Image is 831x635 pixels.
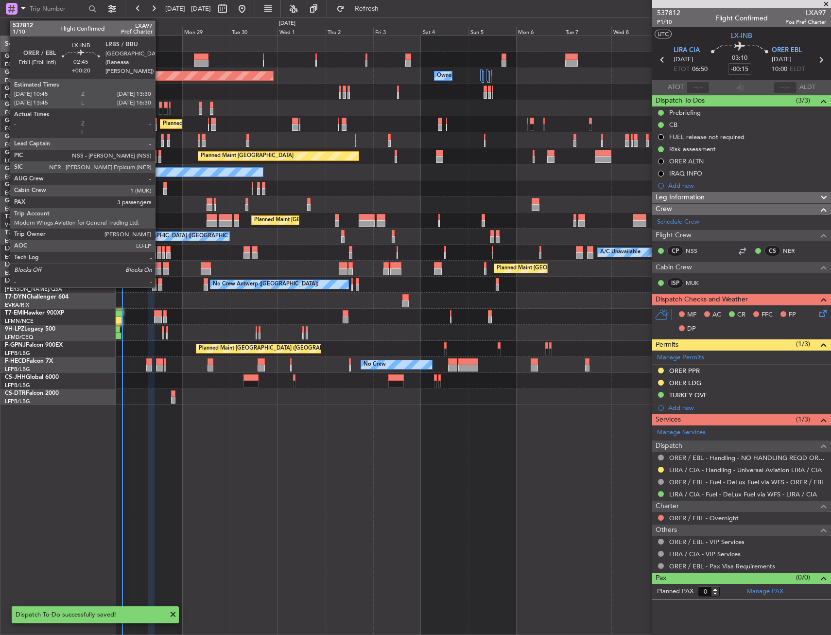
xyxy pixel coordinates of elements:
[669,562,775,570] a: ORER / EBL - Pax Visa Requirements
[692,65,708,74] span: 06:50
[5,246,57,252] a: LX-TROLegacy 650
[5,374,26,380] span: CS-JHH
[5,157,31,164] a: LGAV/ATH
[686,82,710,93] input: --:--
[5,150,26,156] span: G-SPCY
[5,221,34,229] a: VHHH/HKG
[5,198,29,204] span: G-VNOR
[657,217,699,227] a: Schedule Crew
[5,294,27,300] span: T7-DYN
[669,478,825,486] a: ORER / EBL - Fuel - DeLux Fuel via WFS - ORER / EBL
[135,27,182,35] div: Sun 28
[789,310,796,320] span: FP
[5,70,85,75] a: G-GAALCessna Citation XLS+
[5,230,25,236] span: T7-LZZI
[213,277,318,292] div: No Crew Antwerp ([GEOGRAPHIC_DATA])
[796,414,810,424] span: (1/3)
[5,317,34,325] a: LFMN/NCE
[657,8,680,18] span: 537812
[5,278,27,284] span: LX-AOA
[5,53,30,59] span: G-FOMO
[600,245,641,260] div: A/C Unavailable
[656,414,681,425] span: Services
[668,181,826,190] div: Add new
[667,278,683,288] div: ISP
[611,27,659,35] div: Wed 8
[785,18,826,26] span: Pos Pref Charter
[656,294,748,305] span: Dispatch Checks and Weather
[669,490,817,498] a: LIRA / CIA - Fuel - DeLux Fuel via WFS - LIRA / CIA
[656,339,678,351] span: Permits
[11,19,105,35] button: Only With Activity
[656,95,705,106] span: Dispatch To-Dos
[674,46,700,55] span: LIRA CIA
[5,398,30,405] a: LFPB/LBG
[254,213,407,228] div: Planned Maint [GEOGRAPHIC_DATA] ([GEOGRAPHIC_DATA])
[5,53,63,59] a: G-FOMOGlobal 6000
[163,117,316,131] div: Planned Maint [GEOGRAPHIC_DATA] ([GEOGRAPHIC_DATA])
[516,27,564,35] div: Mon 6
[437,69,453,83] div: Owner
[687,310,696,320] span: MF
[669,550,741,558] a: LIRA / CIA - VIP Services
[731,31,752,41] span: LX-INB
[687,324,696,334] span: DP
[764,246,780,256] div: CS
[655,30,672,38] button: UTC
[5,77,34,84] a: EGGW/LTN
[772,65,787,74] span: 10:00
[5,310,24,316] span: T7-EMI
[5,150,57,156] a: G-SPCYLegacy 650
[5,390,26,396] span: CS-DTR
[421,27,468,35] div: Sat 4
[656,501,679,512] span: Charter
[5,366,30,373] a: LFPB/LBG
[5,237,30,245] a: EGLF/FAB
[656,262,692,273] span: Cabin Crew
[674,55,693,65] span: [DATE]
[657,353,704,363] a: Manage Permits
[5,189,31,196] a: EGSS/STN
[25,23,103,30] span: Only With Activity
[669,121,677,129] div: CB
[30,1,86,16] input: Trip Number
[669,514,739,522] a: ORER / EBL - Overnight
[737,310,745,320] span: CR
[5,93,34,100] a: EGNR/CEG
[5,382,30,389] a: LFPB/LBG
[656,573,666,584] span: Pax
[5,141,34,148] a: EGGW/LTN
[230,27,277,35] div: Tue 30
[5,326,55,332] a: 9H-LPZLegacy 500
[5,253,34,261] a: EGGW/LTN
[346,5,387,12] span: Refresh
[686,279,708,287] a: MUK
[712,310,721,320] span: AC
[279,19,295,28] div: [DATE]
[5,182,28,188] span: G-ENRG
[5,342,26,348] span: F-GPNJ
[5,173,34,180] a: EGGW/LTN
[669,538,744,546] a: ORER / EBL - VIP Services
[5,294,69,300] a: T7-DYNChallenger 604
[497,261,650,276] div: Planned Maint [GEOGRAPHIC_DATA] ([GEOGRAPHIC_DATA])
[199,341,352,356] div: Planned Maint [GEOGRAPHIC_DATA] ([GEOGRAPHIC_DATA])
[656,230,692,241] span: Flight Crew
[715,13,768,23] div: Flight Confirmed
[656,204,672,215] span: Crew
[796,572,810,582] span: (0/0)
[5,262,24,268] span: LX-INB
[5,374,59,380] a: CS-JHHGlobal 6000
[657,428,706,438] a: Manage Services
[790,65,805,74] span: ELDT
[5,86,27,91] span: G-GARE
[332,1,390,17] button: Refresh
[657,18,680,26] span: P1/10
[5,166,28,172] span: G-KGKG
[5,109,34,116] a: EGGW/LTN
[5,285,62,293] a: [PERSON_NAME]/QSA
[5,125,30,132] a: EGLF/FAB
[669,157,704,165] div: ORER ALTN
[5,214,22,220] span: T7-FFI
[669,367,700,375] div: ORER PPR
